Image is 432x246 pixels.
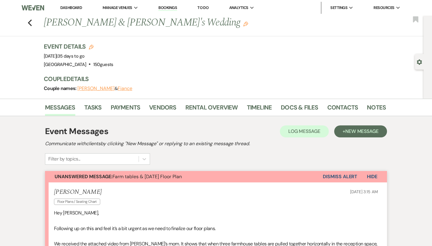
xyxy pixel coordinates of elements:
[44,53,84,59] span: [DATE]
[103,5,132,11] span: Manage Venues
[323,171,357,182] button: Dismiss Alert
[367,173,377,180] span: Hide
[111,103,140,116] a: Payments
[55,173,182,180] span: Farm tables & [DATE] Floor Plan
[44,61,86,67] span: [GEOGRAPHIC_DATA]
[197,5,208,10] a: To Do
[54,225,378,232] p: Following up on this and feel it’s a bit urgent as we need to finalize our floor plans.
[84,103,102,116] a: Tasks
[185,103,238,116] a: Rental Overview
[56,53,84,59] span: |
[77,85,132,91] span: &
[247,103,272,116] a: Timeline
[45,103,75,116] a: Messages
[229,5,248,11] span: Analytics
[55,173,112,180] strong: Unanswered Message:
[357,171,387,182] button: Hide
[44,16,313,30] h1: [PERSON_NAME] & [PERSON_NAME]'s Wedding
[58,53,85,59] span: 35 days to go
[45,171,323,182] button: Unanswered Message:Farm tables & [DATE] Floor Plan
[118,86,132,91] button: Fiance
[44,85,77,91] span: Couple names:
[243,21,248,26] button: Edit
[288,128,320,134] span: Log Message
[22,1,44,14] img: Weven Logo
[345,128,379,134] span: New Message
[44,42,113,51] h3: Event Details
[350,189,378,194] span: [DATE] 3:15 AM
[373,5,394,11] span: Resources
[327,103,358,116] a: Contacts
[334,125,387,137] button: +New Message
[45,140,387,147] h2: Communicate with clients by clicking "New Message" or replying to an existing message thread.
[93,61,113,67] span: 150 guests
[77,86,115,91] button: [PERSON_NAME]
[149,103,176,116] a: Vendors
[330,5,347,11] span: Settings
[45,125,108,138] h1: Event Messages
[54,209,378,217] p: Hey [PERSON_NAME],
[44,75,380,83] h3: Couple Details
[281,103,318,116] a: Docs & Files
[158,5,177,11] a: Bookings
[60,5,82,10] a: Dashboard
[280,125,329,137] button: Log Message
[54,188,103,196] h5: [PERSON_NAME]
[367,103,386,116] a: Notes
[54,199,100,205] span: Floor Plans / Seating Chart
[417,59,422,64] button: Open lead details
[48,155,80,163] div: Filter by topics...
